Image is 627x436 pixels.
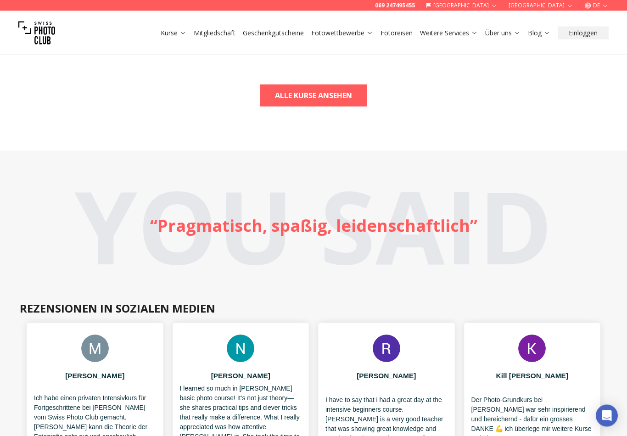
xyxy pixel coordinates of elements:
[243,28,304,38] a: Geschenkgutscheine
[528,28,550,38] a: Blog
[381,28,413,38] a: Fotoreisen
[524,27,554,39] button: Blog
[260,85,367,107] a: ALLE KURSE ANSEHEN
[558,27,609,39] button: Einloggen
[20,302,607,316] h2: REZENSIONEN IN SOZIALEN MEDIEN
[157,27,190,39] button: Kurse
[377,27,416,39] button: Fotoreisen
[311,28,373,38] a: Fotowettbewerbe
[194,28,235,38] a: Mitgliedschaft
[416,27,481,39] button: Weitere Services
[18,15,55,51] img: Swiss photo club
[275,90,352,101] b: ALLE KURSE ANSEHEN
[308,27,377,39] button: Fotowettbewerbe
[161,28,186,38] a: Kurse
[375,2,415,9] a: 069 247495455
[150,217,477,235] span: “ Pragmatisch, spaßig, leidenschaftlich ”
[190,27,239,39] button: Mitgliedschaft
[420,28,478,38] a: Weitere Services
[596,405,618,427] div: Open Intercom Messenger
[485,28,521,38] a: Über uns
[481,27,524,39] button: Über uns
[239,27,308,39] button: Geschenkgutscheine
